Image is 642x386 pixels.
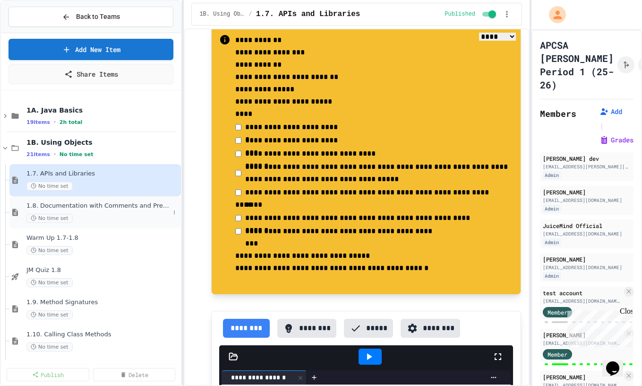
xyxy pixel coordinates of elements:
[26,138,179,147] span: 1B. Using Objects
[26,214,73,223] span: No time set
[7,368,89,381] a: Publish
[543,255,631,263] div: [PERSON_NAME]
[93,368,176,381] a: Delete
[26,170,179,178] span: 1.7. APIs and Libraries
[599,135,633,145] button: Grades
[199,10,245,18] span: 1B. Using Objects
[548,350,567,359] span: Member
[543,230,631,237] div: [EMAIL_ADDRESS][DOMAIN_NAME]
[26,298,179,307] span: 1.9. Method Signatures
[26,202,170,210] span: 1.8. Documentation with Comments and Preconditions
[543,264,631,271] div: [EMAIL_ADDRESS][DOMAIN_NAME]
[26,278,73,287] span: No time set
[543,221,631,230] div: JuiceMind Official
[76,12,120,22] span: Back to Teams
[26,234,179,242] span: Warm Up 1.7-1.8
[543,171,561,179] div: Admin
[543,298,622,305] div: [EMAIL_ADDRESS][DOMAIN_NAME]
[540,107,576,120] h2: Members
[599,120,604,132] span: |
[564,307,633,347] iframe: chat widget
[248,10,252,18] span: /
[26,342,73,351] span: No time set
[9,39,173,60] a: Add New Item
[543,205,561,213] div: Admin
[543,373,622,381] div: [PERSON_NAME]
[543,289,622,297] div: test account
[26,266,179,274] span: JM Quiz 1.8
[26,182,73,191] span: No time set
[4,4,65,60] div: Chat with us now!Close
[54,150,56,158] span: •
[170,208,179,217] button: More options
[256,9,360,20] span: 1.7. APIs and Libraries
[548,308,567,316] span: Member
[543,197,631,204] div: [EMAIL_ADDRESS][DOMAIN_NAME]
[602,348,633,377] iframe: chat widget
[445,9,498,20] div: Content is published and visible to students
[539,4,568,26] div: My Account
[543,154,631,163] div: [PERSON_NAME] dev
[26,119,50,125] span: 19 items
[599,107,622,116] button: Add
[543,340,622,347] div: [EMAIL_ADDRESS][DOMAIN_NAME]
[543,188,631,196] div: [PERSON_NAME]
[543,331,622,339] div: [PERSON_NAME]
[540,38,614,91] h1: APCSA [PERSON_NAME] Period 1 (25-26)
[9,7,173,27] button: Back to Teams
[60,119,83,125] span: 2h total
[543,163,631,170] div: [EMAIL_ADDRESS][PERSON_NAME][DOMAIN_NAME]
[26,151,50,158] span: 21 items
[26,246,73,255] span: No time set
[60,151,94,158] span: No time set
[26,106,179,114] span: 1A. Java Basics
[26,310,73,319] span: No time set
[543,272,561,280] div: Admin
[9,64,173,84] a: Share Items
[445,10,475,18] span: Published
[617,56,634,73] button: Click to see fork details
[54,118,56,126] span: •
[543,238,561,246] div: Admin
[26,331,179,339] span: 1.10. Calling Class Methods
